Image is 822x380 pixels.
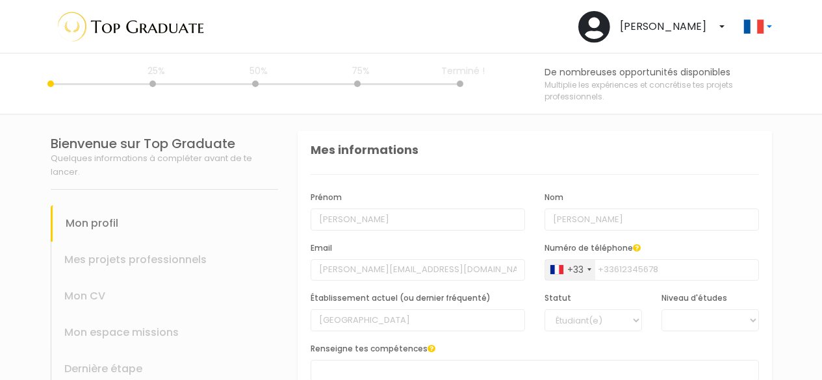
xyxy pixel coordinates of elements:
[570,6,733,47] button: [PERSON_NAME]
[545,192,563,203] label: Nom
[545,260,595,281] div: France: +33
[236,64,281,84] span: 50%
[133,64,179,84] span: 25%
[311,242,332,254] label: Email
[51,152,252,178] span: Quelques informations à compléter avant de te lancer.
[338,64,383,84] span: 75%
[311,192,342,203] label: Prénom
[441,64,486,84] span: Terminé !
[51,278,278,314] div: Mon CV
[311,343,435,355] label: Renseigne tes compétences
[545,292,571,304] label: Statut
[51,136,278,151] h1: Bienvenue sur Top Graduate
[51,205,278,242] div: Mon profil
[51,242,278,278] div: Mes projets professionnels
[51,5,205,47] img: Top Graduate
[51,314,278,351] div: Mon espace missions
[311,292,491,304] label: Établissement actuel (ou dernier fréquenté)
[620,19,706,34] span: [PERSON_NAME]
[545,79,772,103] span: Multiplie les expériences et concrétise tes projets professionnels.
[567,263,584,277] div: +33
[311,141,759,175] div: Mes informations
[661,292,727,304] label: Niveau d'études
[545,242,641,254] label: Numéro de téléphone
[545,66,772,79] span: De nombreuses opportunités disponibles
[545,259,759,281] input: +33612345678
